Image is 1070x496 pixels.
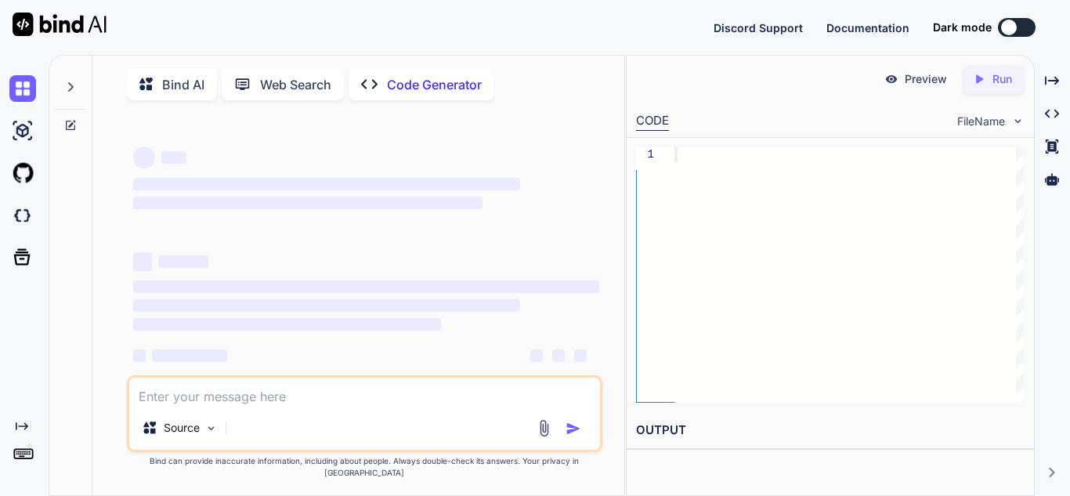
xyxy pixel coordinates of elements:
[152,349,227,362] span: ‌
[204,422,218,435] img: Pick Models
[826,21,909,34] span: Documentation
[133,349,146,362] span: ‌
[133,178,520,190] span: ‌
[905,71,947,87] p: Preview
[164,420,200,436] p: Source
[714,21,803,34] span: Discord Support
[133,147,155,168] span: ‌
[9,202,36,229] img: darkCloudIdeIcon
[552,349,565,362] span: ‌
[133,281,599,293] span: ‌
[387,75,482,94] p: Code Generator
[826,20,909,36] button: Documentation
[158,255,208,268] span: ‌
[884,72,898,86] img: preview
[161,151,186,164] span: ‌
[127,455,602,479] p: Bind can provide inaccurate information, including about people. Always double-check its answers....
[636,112,669,131] div: CODE
[133,197,483,209] span: ‌
[992,71,1012,87] p: Run
[9,160,36,186] img: githubLight
[9,118,36,144] img: ai-studio
[714,20,803,36] button: Discord Support
[133,299,520,312] span: ‌
[9,75,36,102] img: chat
[133,318,441,331] span: ‌
[933,20,992,35] span: Dark mode
[162,75,204,94] p: Bind AI
[133,252,152,271] span: ‌
[530,349,543,362] span: ‌
[574,349,587,362] span: ‌
[636,147,654,162] div: 1
[566,421,581,436] img: icon
[13,13,107,36] img: Bind AI
[1011,114,1025,128] img: chevron down
[627,412,1034,449] h2: OUTPUT
[260,75,331,94] p: Web Search
[957,114,1005,129] span: FileName
[535,419,553,437] img: attachment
